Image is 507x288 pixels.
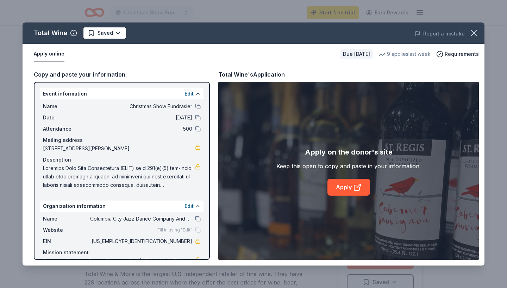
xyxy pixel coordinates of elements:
[43,113,90,122] span: Date
[43,215,90,223] span: Name
[436,50,479,58] button: Requirements
[83,27,126,39] button: Saved
[43,226,90,234] span: Website
[90,125,192,133] span: 500
[43,144,195,153] span: [STREET_ADDRESS][PERSON_NAME]
[340,49,373,59] div: Due [DATE]
[34,27,67,39] div: Total Wine
[90,237,192,246] span: [US_EMPLOYER_IDENTIFICATION_NUMBER]
[43,164,195,189] span: Loremips Dolo Sita Consectetura (ELIT) se d 291(e)(5) tem-incidi utlab etdoloremagn aliquaeni ad ...
[43,102,90,111] span: Name
[34,47,64,61] button: Apply online
[43,136,201,144] div: Mailing address
[90,215,192,223] span: Columbia City Jazz Dance Company And [PERSON_NAME]
[378,50,431,58] div: 9 applies last week
[157,227,192,233] span: Fill in using "Edit"
[98,29,113,37] span: Saved
[43,156,201,164] div: Description
[415,30,465,38] button: Report a mistake
[305,146,393,158] div: Apply on the donor's site
[43,257,195,282] span: Columbia City Jazz Dance Company And [PERSON_NAME] is a nonprofit organization focused on arts, c...
[34,70,210,79] div: Copy and paste your information:
[40,201,204,212] div: Organization information
[43,125,90,133] span: Attendance
[43,248,201,257] div: Mission statement
[445,50,479,58] span: Requirements
[40,88,204,99] div: Event information
[90,102,192,111] span: Christmas Show Fundrasier
[43,237,90,246] span: EIN
[327,179,370,196] a: Apply
[218,70,285,79] div: Total Wine's Application
[184,90,194,98] button: Edit
[90,113,192,122] span: [DATE]
[184,202,194,210] button: Edit
[276,162,421,170] div: Keep this open to copy and paste in your information.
